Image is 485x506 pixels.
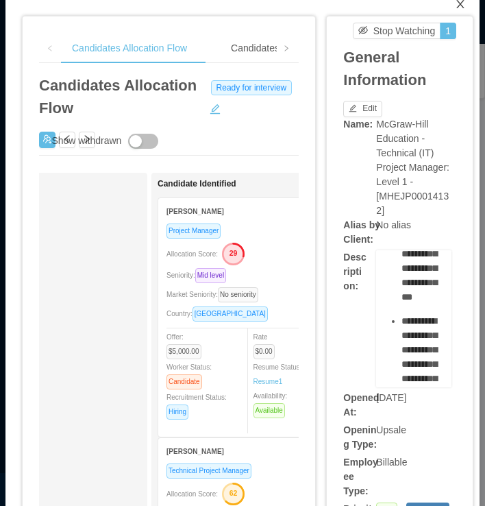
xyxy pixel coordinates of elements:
[343,252,366,291] b: Description:
[59,132,75,148] button: icon: left
[343,101,382,117] button: icon: editEdit
[343,457,378,496] b: Employee Type:
[218,287,258,302] span: No seniority
[229,489,238,497] text: 62
[218,242,245,264] button: 29
[211,80,293,95] span: Ready for interview
[376,392,406,403] span: [DATE]
[253,333,280,355] span: Rate
[283,45,290,51] i: icon: right
[166,448,224,455] strong: [PERSON_NAME]
[166,333,207,355] span: Offer:
[343,424,377,450] b: Opening Type:
[343,219,380,245] b: Alias by Client:
[166,224,221,239] span: Project Manager
[166,394,227,415] span: Recruitment Status:
[192,306,268,322] span: [GEOGRAPHIC_DATA]
[376,219,411,230] span: No alias
[253,363,302,385] span: Resume Status:
[61,33,198,64] div: Candidates Allocation Flow
[376,119,449,216] span: McGraw-Hill Education - Technical (IT) Project Manager: Level 1 - [MHEJP00014132]
[158,179,349,189] h1: Candidate Identified
[166,208,224,215] strong: [PERSON_NAME]
[79,132,95,148] button: icon: right
[166,310,273,317] span: Country:
[166,405,188,420] span: Hiring
[440,23,456,39] button: 1
[204,101,226,115] button: icon: edit
[166,463,251,479] span: Technical Project Manager
[166,374,202,389] span: Candidate
[343,119,373,130] b: Name:
[166,250,218,258] span: Allocation Score:
[253,392,290,414] span: Availability:
[376,457,407,468] span: Billable
[218,482,245,504] button: 62
[353,23,441,39] button: icon: eye-invisibleStop Watching
[51,134,121,149] div: Show withdrawn
[166,363,212,385] span: Worker Status:
[376,250,451,387] div: rdw-wrapper
[229,249,238,257] text: 29
[343,46,456,91] article: General Information
[166,272,232,279] span: Seniority:
[166,344,201,359] span: $5,000.00
[220,33,368,64] div: Candidates Recruitment Flow
[343,392,379,418] b: Opened At:
[39,132,55,148] button: icon: usergroup-add
[47,45,53,51] i: icon: left
[376,424,406,435] span: Upsale
[253,376,283,387] a: Resume1
[166,291,264,298] span: Market Seniority:
[253,403,285,418] span: Available
[166,490,218,498] span: Allocation Score:
[195,268,226,283] span: Mid level
[253,344,275,359] span: $0.00
[39,74,201,119] article: Candidates Allocation Flow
